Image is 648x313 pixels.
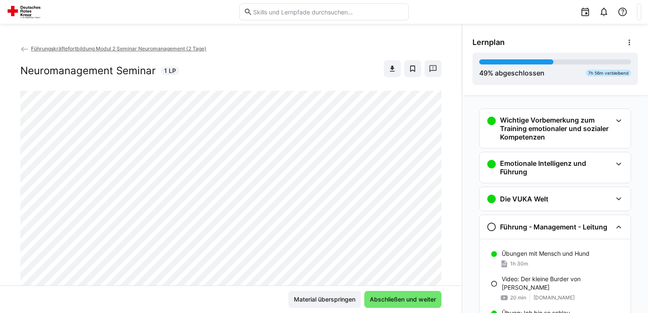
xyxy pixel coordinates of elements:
[20,64,156,77] h2: Neuromanagement Seminar
[288,291,361,308] button: Material überspringen
[369,295,437,304] span: Abschließen und weiter
[500,159,612,176] h3: Emotionale Intelligenz und Führung
[164,67,176,75] span: 1 LP
[502,275,624,292] p: Video: Der kleine Burder von [PERSON_NAME]
[500,116,612,141] h3: Wichtige Vorbemerkung zum Training emotionaler und sozialer Kompetenzen
[479,68,545,78] div: % abgeschlossen
[510,294,526,301] span: 20 min
[252,8,404,16] input: Skills und Lernpfade durchsuchen…
[586,70,631,76] div: 7h 56m verbleibend
[502,249,589,258] p: Übungen mit Mensch und Hund
[510,260,528,267] span: 1h 30m
[364,291,441,308] button: Abschließen und weiter
[500,223,607,231] h3: Führung - Management - Leitung
[533,294,575,301] span: [DOMAIN_NAME]
[479,69,488,77] span: 49
[500,195,548,203] h3: Die VUKA Welt
[31,45,207,52] span: Führungskräftefortbildung Modul 2 Seminar Neuromanagement (2 Tage)
[20,45,207,52] a: Führungskräftefortbildung Modul 2 Seminar Neuromanagement (2 Tage)
[293,295,357,304] span: Material überspringen
[472,38,505,47] span: Lernplan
